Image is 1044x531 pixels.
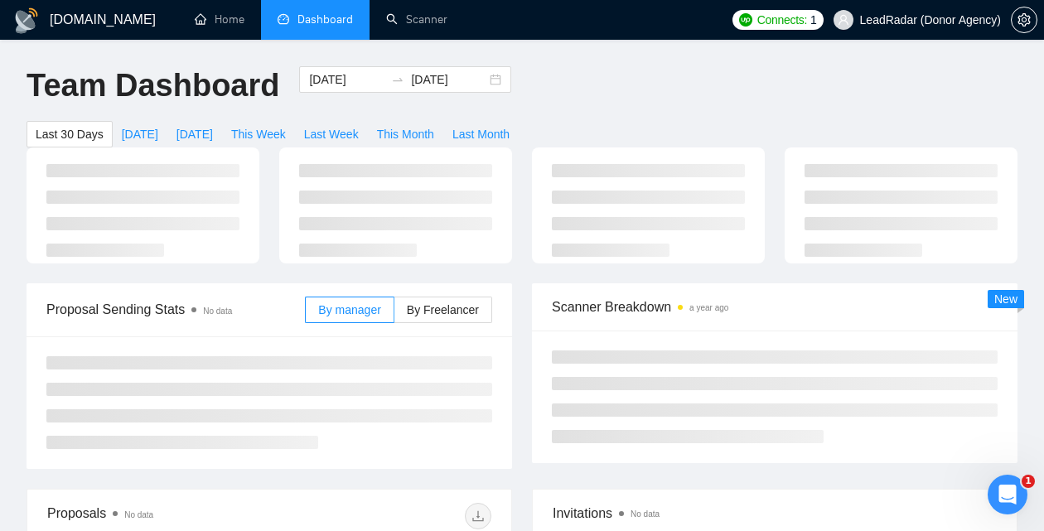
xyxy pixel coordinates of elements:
[176,125,213,143] span: [DATE]
[113,121,167,147] button: [DATE]
[231,125,286,143] span: This Week
[391,73,404,86] span: swap-right
[689,303,728,312] time: a year ago
[1012,13,1037,27] span: setting
[407,303,479,316] span: By Freelancer
[46,299,305,320] span: Proposal Sending Stats
[122,125,158,143] span: [DATE]
[757,11,807,29] span: Connects:
[838,14,849,26] span: user
[297,12,353,27] span: Dashboard
[13,7,40,34] img: logo
[304,125,359,143] span: Last Week
[47,503,269,529] div: Proposals
[411,70,486,89] input: End date
[27,66,279,105] h1: Team Dashboard
[295,121,368,147] button: Last Week
[124,510,153,519] span: No data
[195,12,244,27] a: homeHome
[386,12,447,27] a: searchScanner
[553,503,997,524] span: Invitations
[452,125,510,143] span: Last Month
[203,307,232,316] span: No data
[318,303,380,316] span: By manager
[36,125,104,143] span: Last 30 Days
[988,475,1027,514] iframe: Intercom live chat
[377,125,434,143] span: This Month
[1011,7,1037,33] button: setting
[27,121,113,147] button: Last 30 Days
[994,292,1017,306] span: New
[309,70,384,89] input: Start date
[739,13,752,27] img: upwork-logo.png
[443,121,519,147] button: Last Month
[810,11,817,29] span: 1
[1022,475,1035,488] span: 1
[552,297,998,317] span: Scanner Breakdown
[1011,13,1037,27] a: setting
[631,509,660,519] span: No data
[391,73,404,86] span: to
[278,13,289,25] span: dashboard
[222,121,295,147] button: This Week
[167,121,222,147] button: [DATE]
[368,121,443,147] button: This Month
